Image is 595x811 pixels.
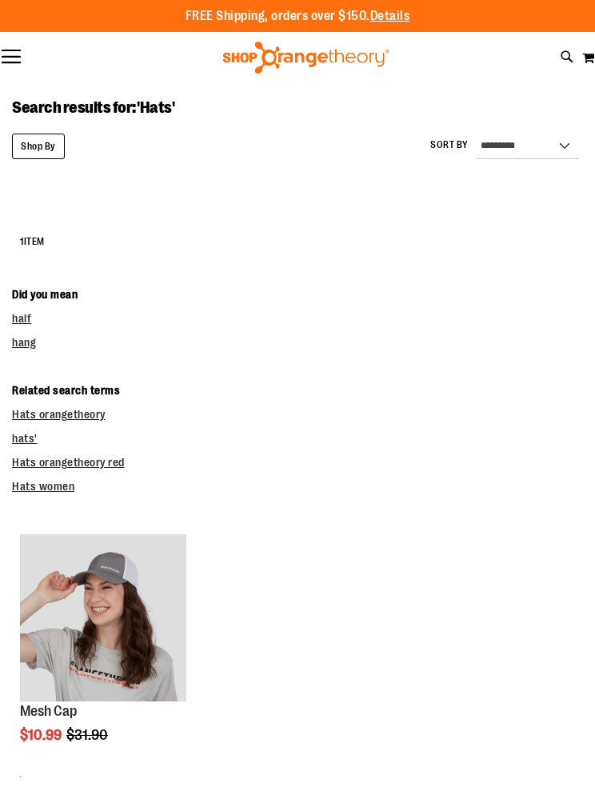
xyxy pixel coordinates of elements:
dt: Related search terms [12,382,583,398]
a: Hats women [12,480,74,493]
img: Product image for Orangetheory Mesh Cap [20,534,186,701]
a: Details [370,9,410,23]
span: Search results for: 'Hats' [12,98,174,117]
a: half [12,312,31,325]
label: Sort By [430,138,469,152]
a: Product image for Orangetheory Mesh Cap [20,534,186,703]
span: $10.99 [20,727,64,743]
dt: Did you mean [12,286,583,302]
p: FREE Shipping, orders over $150. [186,7,410,26]
div: product [12,526,194,785]
a: Hats orangetheory [12,408,106,421]
a: Mesh Cap [20,703,77,719]
h2: Item [20,230,575,254]
a: hang [12,336,36,349]
a: hats' [12,432,38,445]
a: Hats orangetheory red [12,456,125,469]
img: Shop Orangetheory [221,42,391,74]
strong: Shop By [12,134,65,159]
span: $31.90 [66,727,110,743]
span: 1 [20,236,24,247]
